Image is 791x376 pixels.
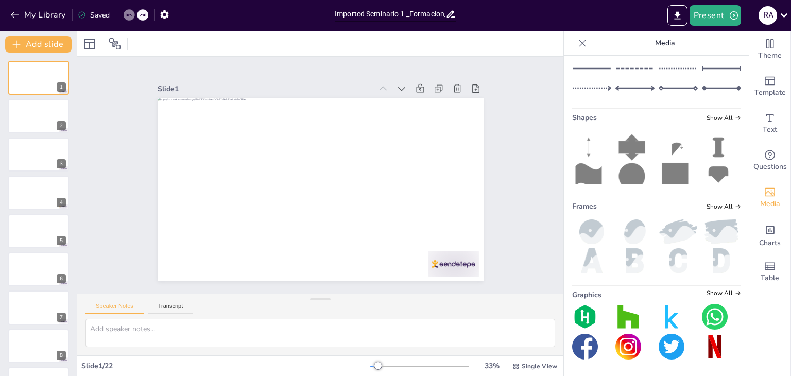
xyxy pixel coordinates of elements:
[8,290,69,324] div: 7
[8,99,69,133] div: 2
[749,216,790,253] div: Add charts and graphs
[754,87,786,98] span: Template
[8,214,69,248] div: 5
[615,334,641,360] img: graphic
[702,248,741,273] img: d.png
[57,159,66,168] div: 3
[615,248,655,273] img: b.png
[57,121,66,130] div: 2
[615,304,641,330] img: graphic
[759,6,777,25] div: R A
[659,248,698,273] img: c.png
[57,236,66,245] div: 5
[78,10,110,20] div: Saved
[707,114,741,122] span: Show all
[57,198,66,207] div: 4
[749,142,790,179] div: Get real-time input from your audience
[761,272,779,284] span: Table
[707,203,741,210] span: Show all
[572,304,598,330] img: graphic
[659,219,698,244] img: paint2.png
[8,329,69,363] div: 8
[749,105,790,142] div: Add text boxes
[81,361,370,371] div: Slide 1 / 22
[109,38,121,50] span: Position
[758,50,782,61] span: Theme
[749,253,790,290] div: Add a table
[8,252,69,286] div: 6
[760,198,780,210] span: Media
[5,36,72,53] button: Add slide
[690,5,741,26] button: Present
[763,124,777,135] span: Text
[57,313,66,322] div: 7
[615,219,655,244] img: oval.png
[591,31,739,56] p: Media
[702,304,728,330] img: graphic
[148,303,194,314] button: Transcript
[81,36,98,52] div: Layout
[8,7,70,23] button: My Library
[707,289,741,297] span: Show all
[572,219,611,244] img: ball.png
[702,219,741,244] img: paint.png
[220,14,411,130] div: Slide 1
[57,82,66,92] div: 1
[335,7,445,22] input: Insert title
[572,113,597,123] span: Shapes
[659,304,684,330] img: graphic
[749,179,790,216] div: Add images, graphics, shapes or video
[8,61,69,95] div: 1
[759,5,777,26] button: R A
[702,334,728,360] img: graphic
[572,201,597,211] span: Frames
[659,334,684,360] img: graphic
[572,334,598,360] img: graphic
[749,68,790,105] div: Add ready made slides
[749,31,790,68] div: Change the overall theme
[479,361,504,371] div: 33 %
[8,138,69,172] div: 3
[667,5,687,26] button: Export to PowerPoint
[522,362,557,370] span: Single View
[8,176,69,210] div: 4
[572,248,611,273] img: a.png
[572,290,601,300] span: Graphics
[85,303,144,314] button: Speaker Notes
[57,351,66,360] div: 8
[759,237,781,249] span: Charts
[57,274,66,283] div: 6
[753,161,787,173] span: Questions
